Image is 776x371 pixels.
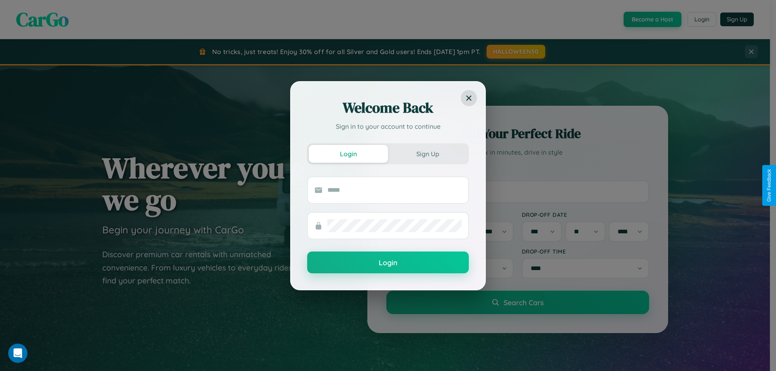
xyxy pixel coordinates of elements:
[766,169,772,202] div: Give Feedback
[388,145,467,163] button: Sign Up
[309,145,388,163] button: Login
[307,252,469,273] button: Login
[307,122,469,131] p: Sign in to your account to continue
[307,98,469,117] h2: Welcome Back
[8,344,27,363] iframe: Intercom live chat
